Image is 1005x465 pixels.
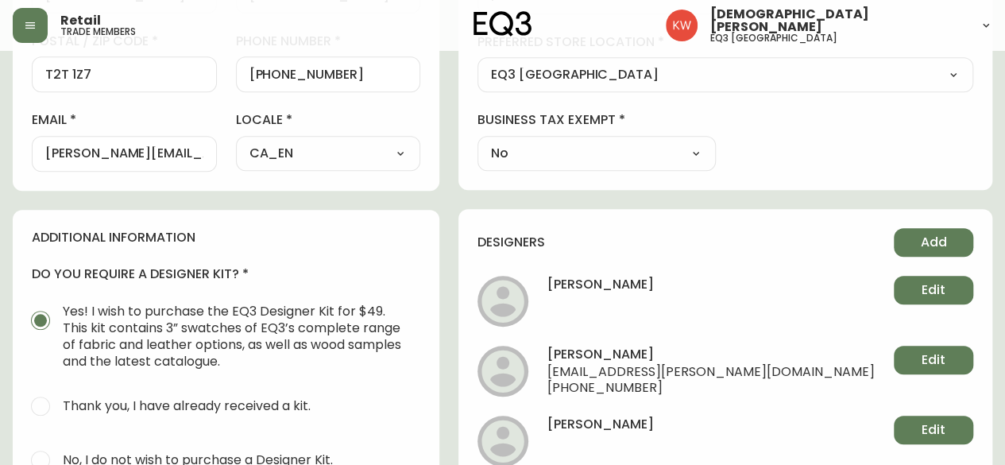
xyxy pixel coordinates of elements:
[477,234,545,251] h4: designers
[63,303,408,370] span: Yes! I wish to purchase the EQ3 Designer Kit for $49. This kit contains 3” swatches of EQ3’s comp...
[921,234,947,251] span: Add
[547,365,875,381] span: [EMAIL_ADDRESS][PERSON_NAME][DOMAIN_NAME]
[710,33,837,43] h5: eq3 [GEOGRAPHIC_DATA]
[474,11,532,37] img: logo
[547,276,654,304] h4: [PERSON_NAME]
[547,346,875,365] h4: [PERSON_NAME]
[63,397,311,414] span: Thank you, I have already received a kit.
[894,228,973,257] button: Add
[477,111,716,129] label: business tax exempt
[60,14,101,27] span: Retail
[894,416,973,444] button: Edit
[547,416,654,444] h4: [PERSON_NAME]
[666,10,698,41] img: f33162b67396b0982c40ce2a87247151
[710,8,967,33] span: [DEMOGRAPHIC_DATA][PERSON_NAME]
[922,281,945,299] span: Edit
[32,111,217,129] label: email
[894,276,973,304] button: Edit
[32,229,420,246] h4: additional information
[922,421,945,439] span: Edit
[60,27,136,37] h5: trade members
[236,111,421,129] label: locale
[547,381,875,397] span: [PHONE_NUMBER]
[922,351,945,369] span: Edit
[32,265,420,283] h4: do you require a designer kit?
[894,346,973,374] button: Edit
